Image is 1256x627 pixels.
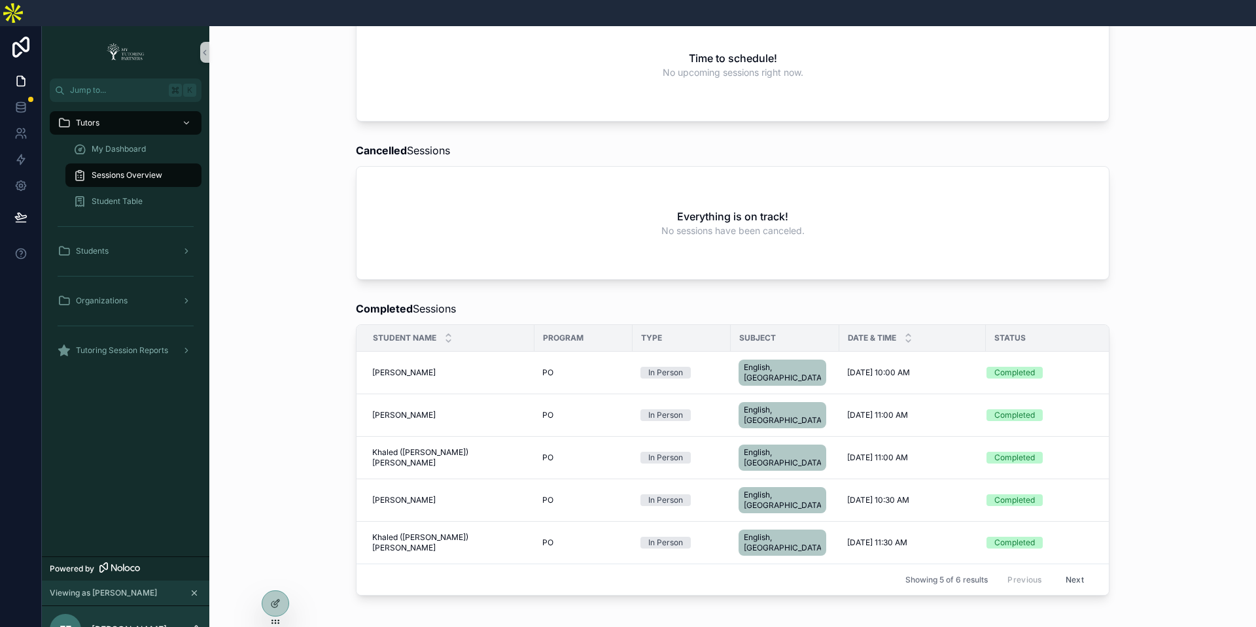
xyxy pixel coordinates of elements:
[847,410,908,420] span: [DATE] 11:00 AM
[994,409,1035,421] div: Completed
[848,333,896,343] span: Date & Time
[65,137,201,161] a: My Dashboard
[543,333,584,343] span: Program
[50,239,201,263] a: Students
[76,246,109,256] span: Students
[542,452,625,463] a: PO
[542,410,553,420] span: PO
[648,494,683,506] div: In Person
[677,209,788,224] h2: Everything is on track!
[103,42,148,63] img: App logo
[542,495,553,505] span: PO
[744,490,821,511] span: English, [GEOGRAPHIC_DATA]
[50,564,94,574] span: Powered by
[542,537,553,548] span: PO
[76,345,168,356] span: Tutoring Session Reports
[744,532,821,553] span: English, [GEOGRAPHIC_DATA]
[847,367,910,378] span: [DATE] 10:00 AM
[50,588,157,598] span: Viewing as [PERSON_NAME]
[986,537,1127,549] a: Completed
[542,367,625,378] a: PO
[847,537,978,548] a: [DATE] 11:30 AM
[542,410,625,420] a: PO
[994,537,1035,549] div: Completed
[92,170,162,180] span: Sessions Overview
[994,452,1035,464] div: Completed
[689,50,777,66] h2: Time to schedule!
[542,537,625,548] a: PO
[92,196,143,207] span: Student Table
[76,296,128,306] span: Organizations
[663,66,803,79] span: No upcoming sessions right now.
[640,494,723,506] a: In Person
[184,85,195,95] span: K
[994,367,1035,379] div: Completed
[986,367,1127,379] a: Completed
[542,495,625,505] a: PO
[847,410,978,420] a: [DATE] 11:00 AM
[640,367,723,379] a: In Person
[356,302,413,315] strong: Completed
[648,452,683,464] div: In Person
[356,144,407,157] strong: Cancelled
[847,452,978,463] a: [DATE] 11:00 AM
[65,163,201,187] a: Sessions Overview
[50,111,201,135] a: Tutors
[542,367,553,378] span: PO
[356,143,450,158] span: Sessions
[739,399,831,431] a: English, [GEOGRAPHIC_DATA]
[50,339,201,362] a: Tutoring Session Reports
[372,495,527,505] a: [PERSON_NAME]
[739,484,831,516] a: English, [GEOGRAPHIC_DATA]
[847,495,978,505] a: [DATE] 10:30 AM
[372,495,436,505] span: [PERSON_NAME]
[739,357,831,388] a: English, [GEOGRAPHIC_DATA]
[648,537,683,549] div: In Person
[372,410,436,420] span: [PERSON_NAME]
[739,527,831,558] a: English, [GEOGRAPHIC_DATA]
[50,78,201,102] button: Jump to...K
[356,301,456,316] span: Sessions
[641,333,662,343] span: Type
[42,556,209,581] a: Powered by
[372,410,527,420] a: [PERSON_NAME]
[372,367,436,378] span: [PERSON_NAME]
[847,452,908,463] span: [DATE] 11:00 AM
[986,494,1127,506] a: Completed
[648,367,683,379] div: In Person
[661,224,805,237] span: No sessions have been canceled.
[994,333,1026,343] span: Status
[744,362,821,383] span: English, [GEOGRAPHIC_DATA]
[42,102,209,379] div: scrollable content
[847,537,907,548] span: [DATE] 11:30 AM
[640,452,723,464] a: In Person
[372,447,527,468] a: Khaled ([PERSON_NAME]) [PERSON_NAME]
[50,289,201,313] a: Organizations
[847,367,978,378] a: [DATE] 10:00 AM
[994,494,1035,506] div: Completed
[76,118,99,128] span: Tutors
[70,85,164,95] span: Jump to...
[739,333,776,343] span: Subject
[744,447,821,468] span: English, [GEOGRAPHIC_DATA]
[372,367,527,378] a: [PERSON_NAME]
[372,532,527,553] a: Khaled ([PERSON_NAME]) [PERSON_NAME]
[648,409,683,421] div: In Person
[640,537,723,549] a: In Person
[542,452,553,463] span: PO
[373,333,436,343] span: Student Name
[744,405,821,426] span: English, [GEOGRAPHIC_DATA]
[905,575,988,585] span: Showing 5 of 6 results
[739,442,831,473] a: English, [GEOGRAPHIC_DATA]
[65,190,201,213] a: Student Table
[1056,569,1093,590] button: Next
[847,495,909,505] span: [DATE] 10:30 AM
[986,409,1127,421] a: Completed
[986,452,1127,464] a: Completed
[640,409,723,421] a: In Person
[92,144,146,154] span: My Dashboard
